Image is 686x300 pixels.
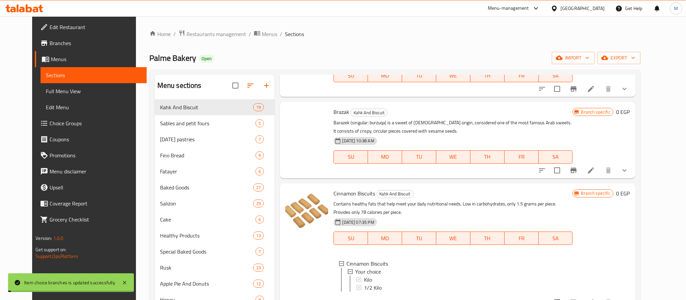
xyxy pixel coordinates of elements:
div: Apple Pie And Donuts12 [155,276,275,292]
button: delete [600,81,616,97]
img: Cinnamon Biscuits [285,189,328,232]
span: Grocery Checklist [50,215,141,223]
span: Kahk And Biscuit [351,109,387,117]
span: FR [507,71,536,81]
div: Cake [160,215,256,223]
span: WE [439,152,468,162]
button: TH [470,69,505,82]
a: Home [149,30,171,38]
button: FR [505,69,539,82]
a: Grocery Checklist [35,211,147,228]
button: TH [470,150,505,164]
span: FR [507,234,536,243]
span: Menu disclaimer [50,167,141,175]
span: Upsell [50,183,141,191]
div: [GEOGRAPHIC_DATA] [560,5,605,12]
span: SA [541,152,570,162]
div: items [255,248,264,256]
div: items [253,199,264,207]
div: items [255,151,264,159]
span: Fatayer [160,167,256,175]
button: SA [539,232,573,245]
span: 5 [256,120,263,127]
div: Fino Bread9 [155,147,275,163]
div: Fino Bread [160,151,256,159]
div: Item choice branches is updated successfully [24,279,115,286]
div: Kahk And Biscuit [351,109,388,117]
span: 19 [253,104,263,111]
div: Special Baked Goods7 [155,244,275,260]
svg: Show Choices [620,166,628,174]
span: 23 [253,265,263,271]
span: 9 [256,152,263,159]
button: TU [402,150,436,164]
span: TH [473,234,502,243]
span: 6 [256,216,263,223]
button: SU [333,150,368,164]
div: Fatayer6 [155,163,275,179]
span: SA [541,234,570,243]
span: SU [336,234,365,243]
span: FR [507,152,536,162]
span: Kahk And Biscuit [377,190,413,198]
div: Rusk [160,264,253,272]
button: sort-choices [534,81,550,97]
span: Promotions [50,151,141,159]
a: Edit menu item [587,166,595,174]
span: export [603,54,635,62]
button: SA [539,69,573,82]
div: items [253,232,264,240]
a: Coupons [35,131,147,147]
span: SU [336,152,365,162]
span: Edit Menu [46,103,141,111]
a: Upsell [35,179,147,195]
span: Apple Pie And Donuts [160,280,253,288]
button: WE [436,150,470,164]
div: Special Baked Goods [160,248,256,256]
a: Promotions [35,147,147,163]
button: show more [616,162,632,178]
button: sort-choices [534,162,550,178]
span: Branch specific [578,109,613,115]
div: Menu-management [488,4,529,12]
span: Full Menu View [46,87,141,95]
span: WE [439,71,468,81]
span: Get support on: [35,245,66,254]
div: Salizon29 [155,195,275,211]
span: Sections [285,30,304,38]
a: Restaurants management [178,30,246,38]
span: TH [473,71,502,81]
a: Menu disclaimer [35,163,147,179]
button: show more [616,81,632,97]
button: FR [505,232,539,245]
div: Healthy Products13 [155,228,275,244]
div: Healthy Products [160,232,253,240]
span: Salizon [160,199,253,207]
span: Baked Goods [160,183,253,191]
span: WE [439,234,468,243]
span: 29 [253,200,263,207]
span: Kilo [364,276,372,284]
h6: 0 EGP [616,189,630,198]
span: Palme Bakery [149,50,196,65]
button: WE [436,232,470,245]
a: Menus [35,51,147,67]
span: Sables and petit fours [160,119,256,127]
span: Branch specific [578,190,613,196]
h2: Menu sections [157,81,202,91]
a: Edit menu item [587,85,595,93]
span: Kahk And Biscuit [160,103,253,111]
li: / [173,30,176,38]
button: Branch-specific-item [565,162,582,178]
div: Rusk23 [155,260,275,276]
span: Menus [262,30,277,38]
div: Sables and petit fours5 [155,115,275,131]
span: TU [405,152,434,162]
span: [DATE] 07:35 PM [339,219,377,226]
span: MO [371,71,399,81]
span: 7 [256,136,263,143]
span: Sections [46,71,141,79]
button: delete [600,162,616,178]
